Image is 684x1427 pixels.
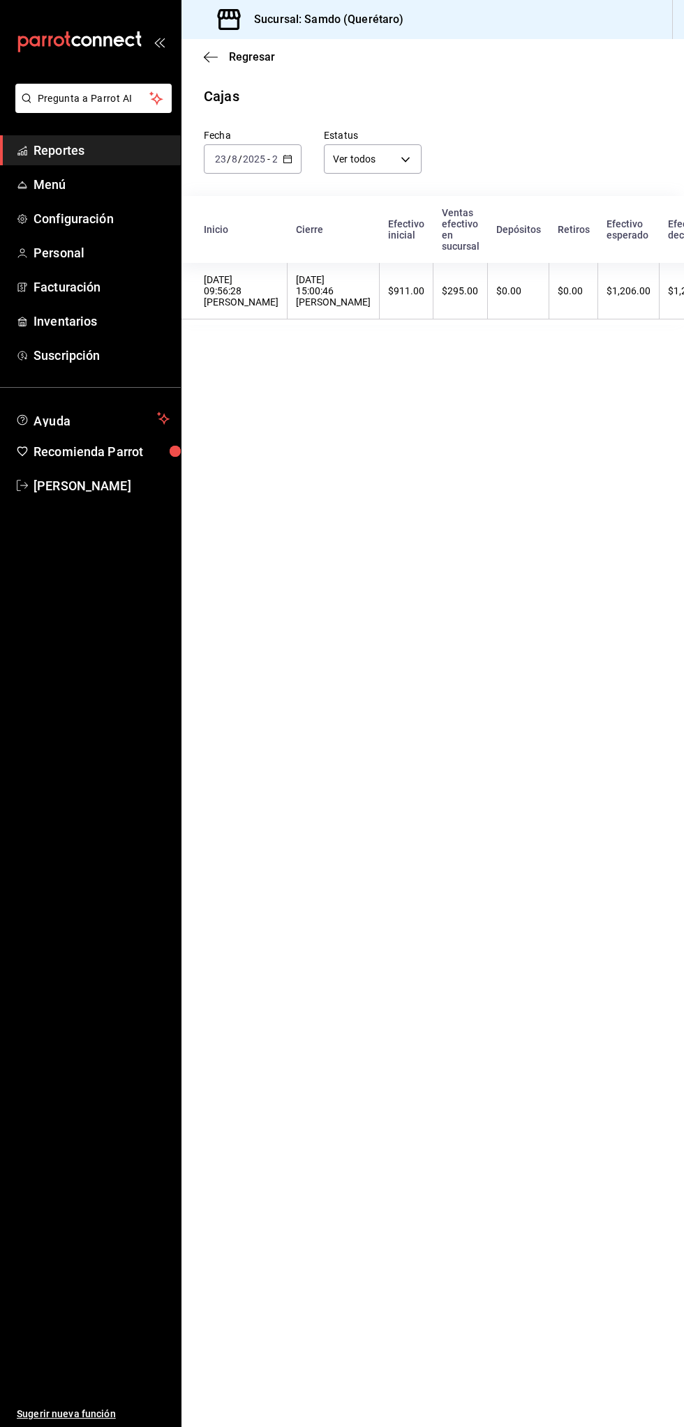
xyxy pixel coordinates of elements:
[10,101,172,116] a: Pregunta a Parrot AI
[34,346,170,365] span: Suscripción
[204,86,239,107] div: Cajas
[34,141,170,160] span: Reportes
[388,285,424,296] div: $911.00
[204,224,279,235] div: Inicio
[296,274,371,308] div: [DATE] 15:00:46 [PERSON_NAME]
[34,175,170,194] span: Menú
[229,50,275,63] span: Regresar
[34,476,170,495] span: [PERSON_NAME]
[607,285,650,296] div: $1,206.00
[243,11,404,28] h3: Sucursal: Samdo (Querétaro)
[17,1407,170,1421] span: Sugerir nueva función
[496,285,540,296] div: $0.00
[388,218,425,241] div: Efectivo inicial
[558,285,589,296] div: $0.00
[34,243,170,262] span: Personal
[272,153,284,165] input: --
[204,130,302,140] label: Fecha
[607,218,651,241] div: Efectivo esperado
[231,153,238,165] input: --
[214,153,227,165] input: --
[34,410,151,427] span: Ayuda
[267,153,270,165] span: -
[442,285,479,296] div: $295.00
[34,442,170,461] span: Recomienda Parrot
[242,153,266,165] input: ----
[558,224,590,235] div: Retiros
[38,91,150,106] span: Pregunta a Parrot AI
[296,224,371,235] div: Cierre
[238,153,242,165] span: /
[442,207,479,252] div: Ventas efectivo en sucursal
[324,130,422,140] label: Estatus
[15,84,172,113] button: Pregunta a Parrot AI
[324,144,422,174] div: Ver todos
[154,36,165,47] button: open_drawer_menu
[496,224,541,235] div: Depósitos
[227,153,231,165] span: /
[204,274,278,308] div: [DATE] 09:56:28 [PERSON_NAME]
[204,50,275,63] button: Regresar
[34,209,170,228] span: Configuración
[34,312,170,331] span: Inventarios
[34,278,170,296] span: Facturación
